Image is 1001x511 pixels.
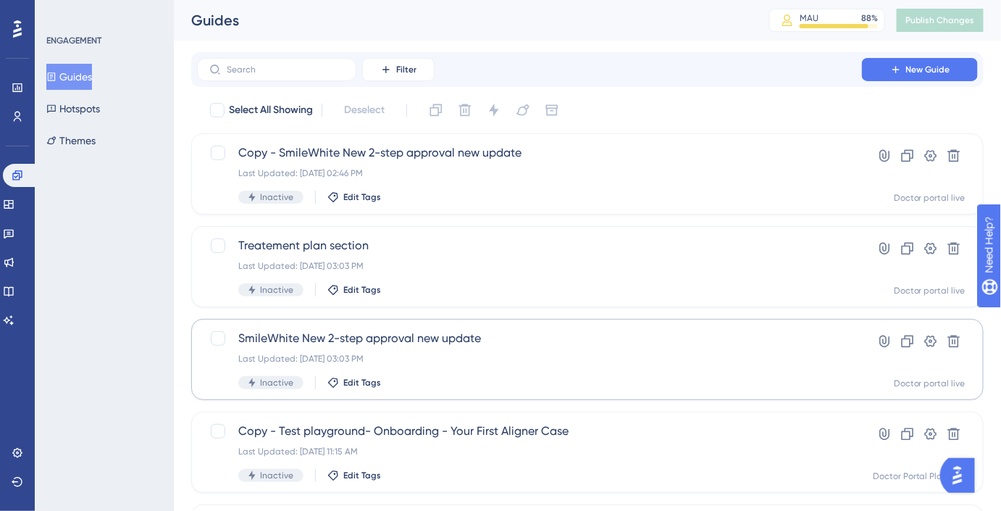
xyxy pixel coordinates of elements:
div: Last Updated: [DATE] 11:15 AM [238,446,821,457]
div: 88 % [861,12,878,24]
span: New Guide [906,64,950,75]
div: Doctor Portal Playground [873,470,966,482]
span: Publish Changes [905,14,975,26]
span: Edit Tags [343,191,381,203]
button: Hotspots [46,96,100,122]
span: Copy - SmileWhite New 2-step approval new update [238,144,821,162]
button: Edit Tags [327,377,381,389]
button: Edit Tags [327,470,381,481]
button: Edit Tags [327,284,381,296]
button: New Guide [862,58,978,81]
input: Search [227,65,344,75]
div: Last Updated: [DATE] 03:03 PM [238,260,821,272]
div: ENGAGEMENT [46,35,101,46]
div: Doctor portal live [894,192,966,204]
span: Copy - Test playground- Onboarding - Your First Aligner Case [238,423,821,440]
span: Inactive [260,377,293,389]
div: Last Updated: [DATE] 02:46 PM [238,167,821,179]
div: Guides [191,10,733,30]
button: Guides [46,64,92,90]
button: Deselect [331,97,398,123]
button: Edit Tags [327,191,381,203]
iframe: UserGuiding AI Assistant Launcher [940,454,984,497]
span: Inactive [260,470,293,481]
span: Need Help? [34,4,91,21]
button: Filter [362,58,435,81]
span: Edit Tags [343,377,381,389]
div: Doctor portal live [894,285,966,296]
span: Edit Tags [343,470,381,481]
div: MAU [800,12,818,24]
div: Doctor portal live [894,378,966,389]
span: Treatement plan section [238,237,821,254]
div: Last Updated: [DATE] 03:03 PM [238,353,821,365]
button: Themes [46,128,96,154]
span: Edit Tags [343,284,381,296]
span: Deselect [344,101,385,119]
span: Inactive [260,191,293,203]
span: SmileWhite New 2-step approval new update [238,330,821,347]
span: Inactive [260,284,293,296]
button: Publish Changes [897,9,984,32]
span: Select All Showing [229,101,313,119]
span: Filter [396,64,416,75]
